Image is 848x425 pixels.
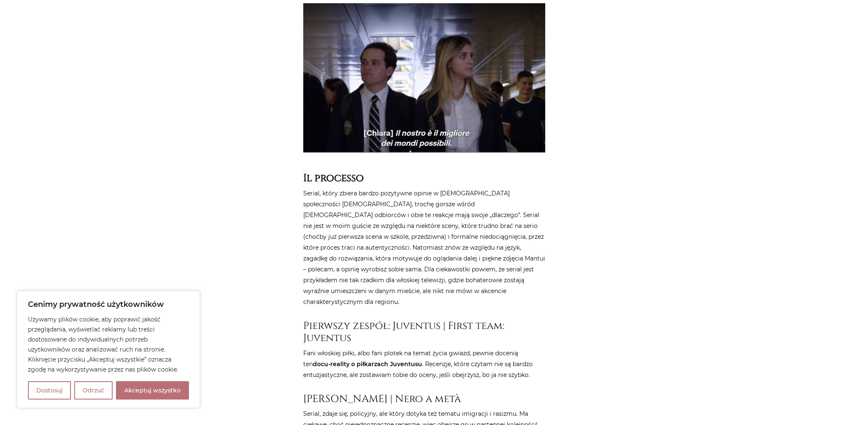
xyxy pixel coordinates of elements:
button: Akceptuj wszystko [116,381,189,400]
strong: Il processo [303,171,364,185]
p: Używamy plików cookie, aby poprawić jakość przeglądania, wyświetlać reklamy lub treści dostosowan... [28,314,189,374]
p: Fani włoskiej piłki, albo fani plotek na temat życia gwiazd, pewnie docenią ten . Recenzje, które... [303,348,545,380]
p: Serial, który zbiera bardzo pozytywne opinie w [DEMOGRAPHIC_DATA] społeczności [DEMOGRAPHIC_DATA]... [303,188,545,307]
h3: Pierwszy zespół: Juventus | First team: Juventus [303,320,545,344]
button: Odrzuć [74,381,113,400]
strong: docu-reality o piłkarzach Juventusu [313,360,422,368]
h3: [PERSON_NAME] | Nero a metà [303,393,545,405]
button: Dostosuj [28,381,71,400]
p: Cenimy prywatność użytkowników [28,299,189,309]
